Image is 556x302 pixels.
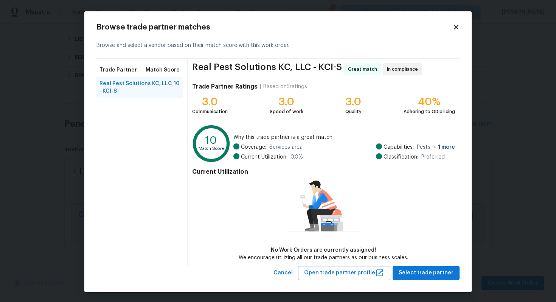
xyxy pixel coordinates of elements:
[270,108,303,115] div: Speed of work
[417,143,455,151] span: Pests
[345,108,362,115] div: Quality
[192,98,228,106] div: 3.0
[192,83,258,90] h4: Trade Partner Ratings
[239,254,408,262] div: We encourage utilizing all our trade partners as our business scales.
[99,80,174,95] span: Real Pest Solutions KC, LLC - KCI-S
[270,266,296,280] button: Cancel
[174,80,180,95] span: 10
[345,98,362,106] div: 3.0
[384,153,418,161] span: Classification:
[421,153,445,161] span: Preferred
[273,268,293,278] span: Cancel
[199,146,224,151] text: Match Score
[258,83,263,90] div: |
[399,268,453,278] span: Select trade partner
[99,66,137,74] span: Trade Partner
[241,143,266,151] span: Coverage:
[233,134,455,141] span: Why this trade partner is a great match:
[270,98,303,106] div: 3.0
[146,66,180,74] span: Match Score
[387,65,421,73] span: In compliance
[205,135,217,146] text: 10
[192,63,342,75] span: Real Pest Solutions KC, LLC - KCI-S
[96,33,460,59] div: Browse and select a vendor based on their match score with this work order.
[304,268,384,278] span: Open trade partner profile
[290,153,303,161] span: 0.0 %
[298,266,390,280] button: Open trade partner profile
[404,108,455,115] div: Adhering to OD pricing
[96,23,453,31] h2: Browse trade partner matches
[263,83,307,90] div: Based on 5 ratings
[384,143,414,151] span: Capabilities:
[241,153,287,161] span: Current Utilization:
[192,108,228,115] div: Communication
[393,266,460,280] button: Select trade partner
[433,145,455,150] span: + 1 more
[239,246,408,254] div: No Work Orders are currently assigned!
[269,143,303,151] span: Services area
[192,168,455,176] h4: Current Utilization
[404,98,455,106] div: 40%
[348,65,380,73] span: Great match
